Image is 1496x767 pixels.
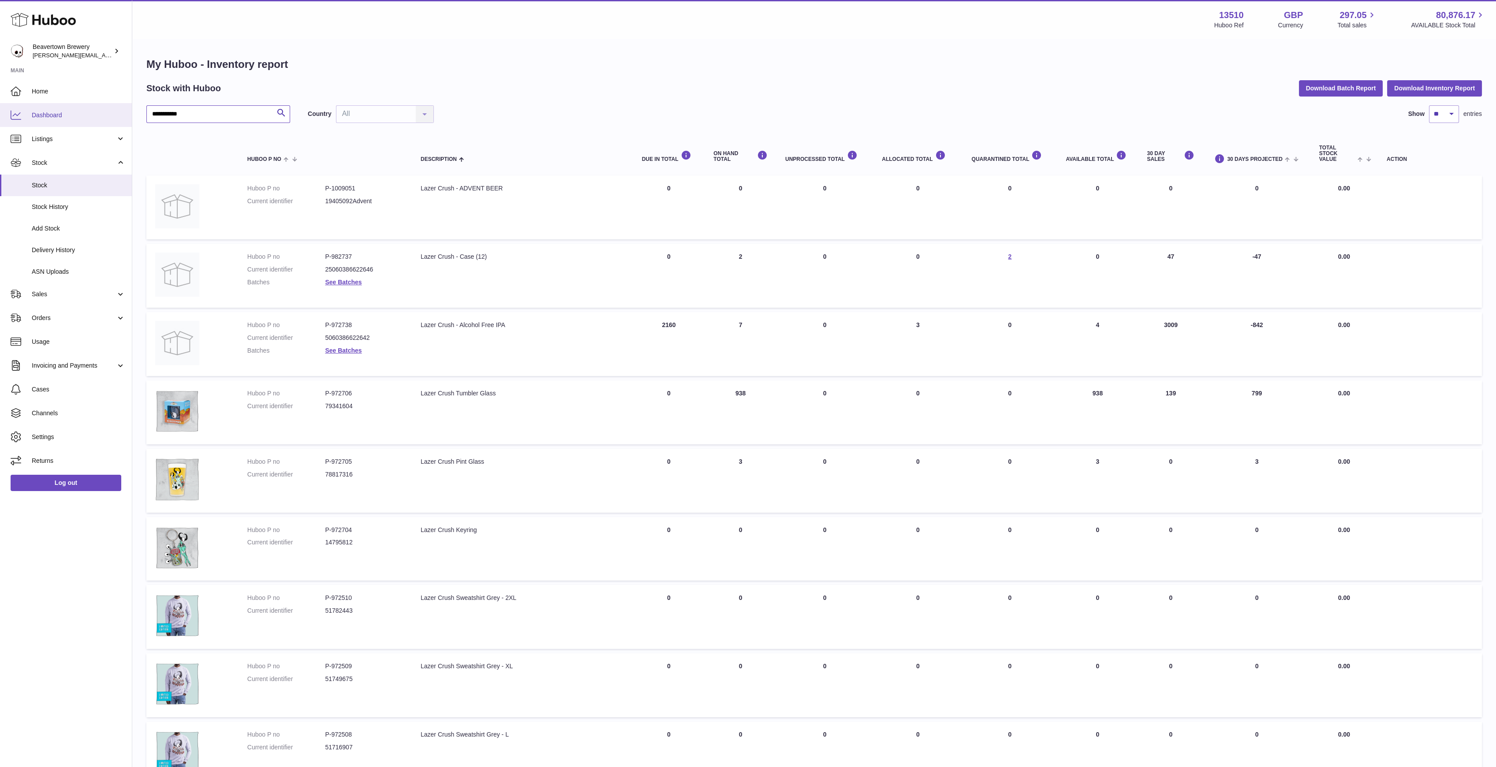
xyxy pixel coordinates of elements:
div: ALLOCATED Total [882,150,954,162]
img: product image [155,594,199,638]
div: Action [1387,156,1473,162]
span: 0.00 [1338,253,1350,260]
span: 0.00 [1338,526,1350,533]
span: Home [32,87,125,96]
td: 799 [1203,380,1310,444]
span: 0 [1008,458,1012,465]
span: 297.05 [1339,9,1366,21]
td: 0 [1057,517,1138,581]
td: 3 [705,449,776,513]
span: Dashboard [32,111,125,119]
dd: P-972738 [325,321,403,329]
td: 0 [633,449,705,513]
span: 80,876.17 [1436,9,1475,21]
td: 0 [633,175,705,239]
img: product image [155,321,199,365]
a: 80,876.17 AVAILABLE Stock Total [1411,9,1485,30]
dt: Huboo P no [247,321,325,329]
dt: Current identifier [247,334,325,342]
dd: P-982737 [325,253,403,261]
dd: 51749675 [325,675,403,683]
td: 0 [776,653,873,717]
td: 0 [1057,244,1138,308]
div: 30 DAY SALES [1147,150,1195,162]
dd: 14795812 [325,538,403,547]
td: 0 [705,585,776,649]
td: 0 [776,244,873,308]
span: 0.00 [1338,594,1350,601]
img: product image [155,458,199,502]
span: Stock History [32,203,125,211]
td: 0 [633,585,705,649]
dt: Current identifier [247,402,325,410]
td: 3 [1203,449,1310,513]
dt: Batches [247,346,325,355]
td: -47 [1203,244,1310,308]
span: 0 [1008,321,1012,328]
img: Matthew.McCormack@beavertownbrewery.co.uk [11,45,24,58]
img: product image [155,526,199,570]
img: product image [155,389,199,433]
span: 0.00 [1338,390,1350,397]
td: 0 [1057,585,1138,649]
td: 2 [705,244,776,308]
span: Channels [32,409,125,417]
button: Download Inventory Report [1387,80,1482,96]
a: 2 [1008,253,1012,260]
span: 0.00 [1338,663,1350,670]
img: product image [155,253,199,297]
td: 0 [633,380,705,444]
span: 0.00 [1338,321,1350,328]
td: 938 [1057,380,1138,444]
td: 3 [1057,449,1138,513]
span: 0.00 [1338,185,1350,192]
div: Beavertown Brewery [33,43,112,60]
span: Listings [32,135,116,143]
td: 47 [1138,244,1204,308]
td: 0 [705,653,776,717]
span: Returns [32,457,125,465]
div: Currency [1278,21,1303,30]
dt: Current identifier [247,743,325,752]
span: 30 DAYS PROJECTED [1227,156,1283,162]
a: See Batches [325,279,362,286]
div: Lazer Crush Sweatshirt Grey - L [421,730,624,739]
span: Description [421,156,457,162]
span: Huboo P no [247,156,281,162]
dd: P-972706 [325,389,403,398]
span: Stock [32,181,125,190]
td: 139 [1138,380,1204,444]
div: Huboo Ref [1214,21,1244,30]
span: 0 [1008,185,1012,192]
dt: Current identifier [247,607,325,615]
strong: 13510 [1219,9,1244,21]
span: Add Stock [32,224,125,233]
span: Orders [32,314,116,322]
dd: P-972508 [325,730,403,739]
span: 0 [1008,526,1012,533]
td: 0 [873,380,963,444]
dt: Huboo P no [247,458,325,466]
dt: Huboo P no [247,594,325,602]
dd: P-972705 [325,458,403,466]
span: ASN Uploads [32,268,125,276]
dd: 5060386622642 [325,334,403,342]
td: 0 [776,175,873,239]
td: 0 [633,244,705,308]
span: AVAILABLE Stock Total [1411,21,1485,30]
a: 297.05 Total sales [1337,9,1377,30]
div: AVAILABLE Total [1066,150,1129,162]
dd: 25060386622646 [325,265,403,274]
td: 0 [873,175,963,239]
strong: GBP [1284,9,1303,21]
td: 0 [1057,175,1138,239]
span: Total sales [1337,21,1377,30]
div: Lazer Crush Sweatshirt Grey - XL [421,662,624,670]
td: 0 [1203,175,1310,239]
dt: Huboo P no [247,184,325,193]
td: 0 [873,244,963,308]
dt: Current identifier [247,538,325,547]
td: 3009 [1138,312,1204,376]
td: 0 [1203,517,1310,581]
span: Stock [32,159,116,167]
